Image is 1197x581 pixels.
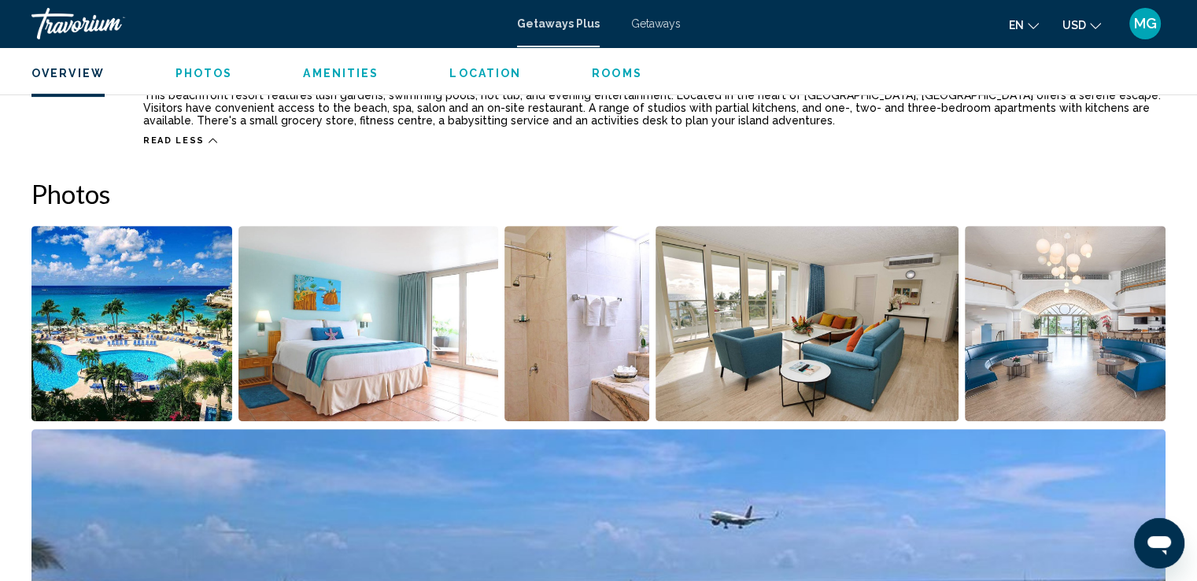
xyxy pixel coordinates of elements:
[1134,518,1184,568] iframe: Button to launch messaging window
[143,135,205,146] span: Read less
[1134,16,1157,31] span: MG
[238,225,498,422] button: Open full-screen image slider
[303,66,379,80] button: Amenities
[592,66,642,80] button: Rooms
[143,135,217,146] button: Read less
[31,225,232,422] button: Open full-screen image slider
[449,67,521,80] span: Location
[504,225,650,422] button: Open full-screen image slider
[965,225,1166,422] button: Open full-screen image slider
[175,66,233,80] button: Photos
[1009,19,1024,31] span: en
[31,89,104,127] div: Description
[517,17,600,30] a: Getaways Plus
[31,8,501,39] a: Travorium
[1125,7,1166,40] button: User Menu
[631,17,681,30] a: Getaways
[1009,13,1039,36] button: Change language
[31,67,105,80] span: Overview
[656,225,959,422] button: Open full-screen image slider
[1062,19,1086,31] span: USD
[449,66,521,80] button: Location
[31,66,105,80] button: Overview
[592,67,642,80] span: Rooms
[143,89,1166,127] div: This beachfront resort features lush gardens, swimming pools, hot tub, and evening entertainment....
[1062,13,1101,36] button: Change currency
[303,67,379,80] span: Amenities
[31,178,1166,209] h2: Photos
[175,67,233,80] span: Photos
